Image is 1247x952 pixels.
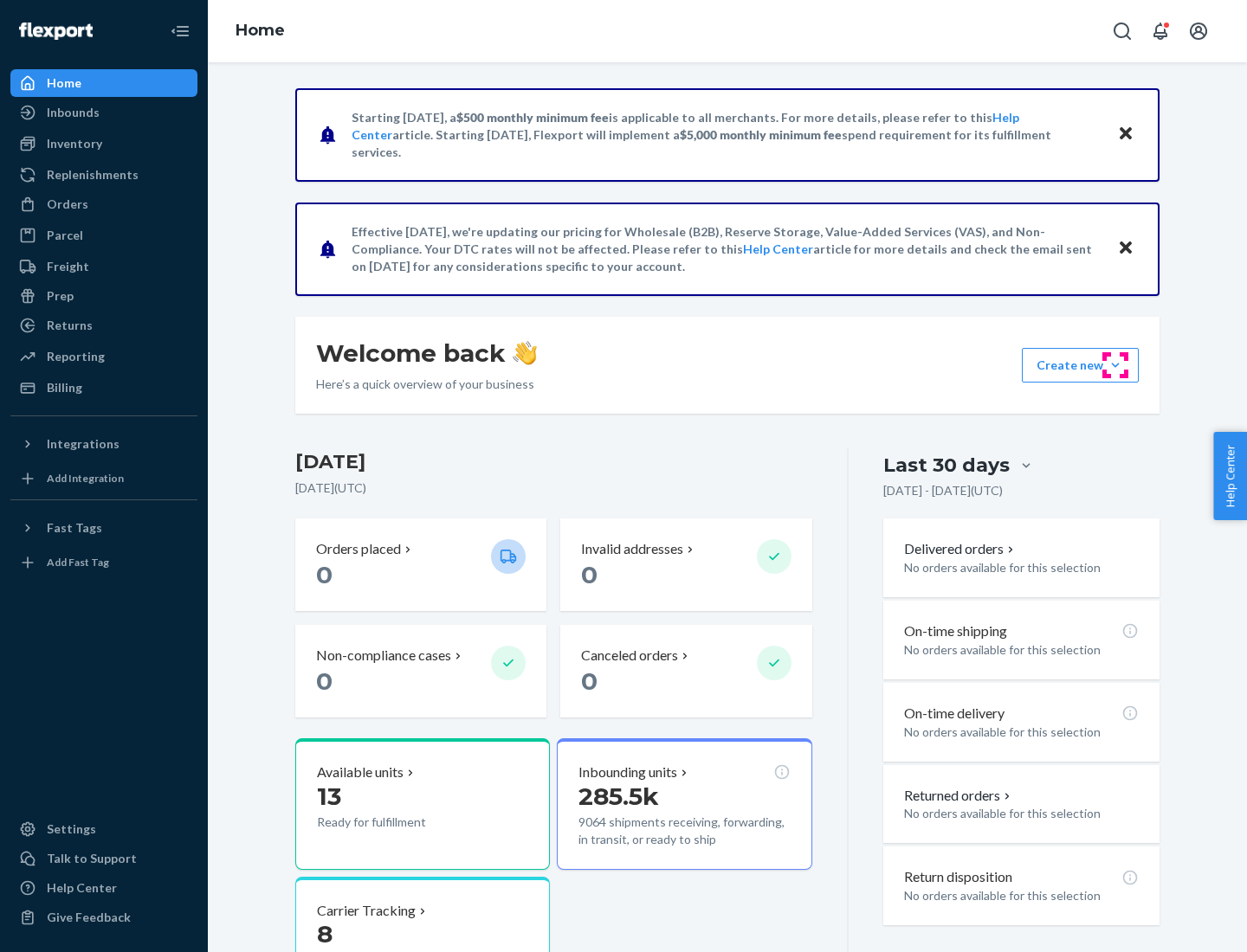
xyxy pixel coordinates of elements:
[295,518,546,611] button: Orders placed 0
[47,166,139,183] div: Replenishments
[47,196,88,213] div: Orders
[47,258,89,275] div: Freight
[743,241,813,256] a: Help Center
[316,338,537,369] h1: Welcome back
[47,104,100,121] div: Inbounds
[581,539,683,559] p: Invalid addresses
[47,471,124,486] div: Add Integration
[317,782,341,811] span: 13
[47,317,93,334] div: Returns
[47,348,105,365] div: Reporting
[581,666,598,696] span: 0
[560,518,811,611] button: Invalid addresses 0
[317,814,477,831] p: Ready for fulfillment
[236,21,285,40] a: Home
[1143,14,1178,48] button: Open notifications
[317,919,333,949] span: 8
[352,223,1101,275] p: Effective [DATE], we're updating our pricing for Wholesale (B2B), Reserve Storage, Value-Added Se...
[904,867,1012,887] p: Return disposition
[163,14,197,48] button: Close Navigation
[47,227,83,244] div: Parcel
[10,374,197,402] a: Billing
[10,312,197,339] a: Returns
[904,724,1139,741] p: No orders available for this selection
[47,879,117,897] div: Help Center
[47,74,81,92] div: Home
[10,845,197,872] a: Talk to Support
[904,559,1139,576] p: No orders available for this selection
[883,452,1010,479] div: Last 30 days
[317,762,404,782] p: Available units
[578,814,790,848] p: 9064 shipments receiving, forwarding, in transit, or ready to ship
[352,109,1101,161] p: Starting [DATE], a is applicable to all merchants. For more details, please refer to this article...
[904,887,1139,904] p: No orders available for this selection
[47,909,131,926] div: Give Feedback
[47,287,74,305] div: Prep
[680,127,842,142] span: $5,000 monthly minimum fee
[1115,236,1137,261] button: Close
[10,514,197,542] button: Fast Tags
[578,762,677,782] p: Inbounding units
[560,625,811,717] button: Canceled orders 0
[316,666,333,696] span: 0
[10,343,197,370] a: Reporting
[10,130,197,158] a: Inventory
[47,135,102,152] div: Inventory
[10,222,197,249] a: Parcel
[10,253,197,280] a: Freight
[47,379,82,396] div: Billing
[10,549,197,576] a: Add Fast Tag
[513,341,537,365] img: hand-wave emoji
[904,641,1139,659] p: No orders available for this selection
[904,704,1005,724] p: On-time delivery
[10,99,197,126] a: Inbounds
[581,646,678,666] p: Canceled orders
[47,435,120,453] div: Integrations
[317,901,416,921] p: Carrier Tracking
[10,69,197,97] a: Home
[1105,14,1140,48] button: Open Search Box
[10,190,197,218] a: Orders
[47,820,96,838] div: Settings
[10,430,197,458] button: Integrations
[578,782,659,811] span: 285.5k
[222,6,299,56] ol: breadcrumbs
[1213,432,1247,520] button: Help Center
[557,738,811,870] button: Inbounding units285.5k9064 shipments receiving, forwarding, in transit, or ready to ship
[10,874,197,902] a: Help Center
[10,465,197,492] a: Add Integration
[295,738,550,870] button: Available units13Ready for fulfillment
[316,646,451,666] p: Non-compliance cases
[883,482,1003,499] p: [DATE] - [DATE] ( UTC )
[10,161,197,189] a: Replenishments
[10,282,197,310] a: Prep
[904,805,1139,822] p: No orders available for this selection
[47,555,109,569] div: Add Fast Tag
[316,560,333,589] span: 0
[47,850,137,867] div: Talk to Support
[1115,122,1137,147] button: Close
[1181,14,1216,48] button: Open account menu
[295,448,812,476] h3: [DATE]
[10,904,197,931] button: Give Feedback
[295,625,546,717] button: Non-compliance cases 0
[10,815,197,843] a: Settings
[456,110,609,125] span: $500 monthly minimum fee
[904,786,1014,806] button: Returned orders
[19,23,93,40] img: Flexport logo
[1022,348,1139,383] button: Create new
[904,621,1007,641] p: On-time shipping
[295,479,812,497] p: [DATE] ( UTC )
[316,376,537,393] p: Here’s a quick overview of your business
[581,560,598,589] span: 0
[316,539,401,559] p: Orders placed
[904,539,1018,559] button: Delivered orders
[47,519,102,537] div: Fast Tags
